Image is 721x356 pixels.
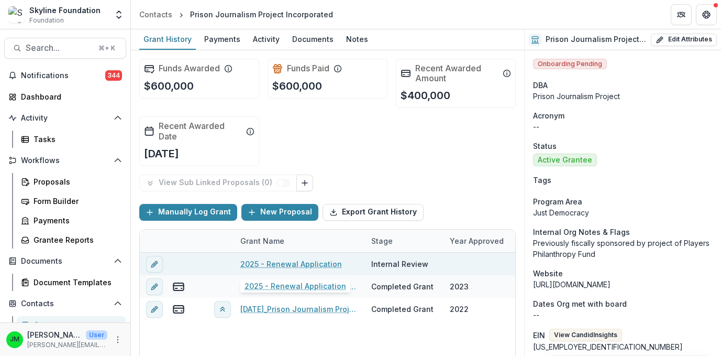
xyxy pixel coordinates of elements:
a: Tasks [17,131,126,148]
a: Form Builder [17,192,126,210]
div: Documents [288,31,338,47]
div: Stage [365,230,443,252]
a: Dashboard [4,88,126,105]
div: Jenny Montoya [10,336,19,343]
p: View Sub Linked Proposals ( 0 ) [159,178,276,187]
div: Grant History [139,31,196,47]
span: Internal Org Notes & Flags [533,226,630,238]
button: Edit Attributes [651,34,717,46]
div: Completed Grant [371,304,434,315]
button: View CandidInsights [549,329,622,341]
div: Grant Name [234,235,291,246]
span: Documents [21,257,109,266]
p: -- [533,309,713,320]
a: Notes [342,29,372,50]
button: edit [146,300,163,317]
div: Proposals [34,176,118,187]
img: Skyline Foundation [8,6,25,23]
div: Activity [249,31,284,47]
button: Notifications344 [4,67,126,84]
button: Partners [671,4,692,25]
span: Acronym [533,110,564,121]
div: Internal Review [371,258,428,269]
a: Documents [288,29,338,50]
h2: Recent Awarded Date [159,121,242,141]
button: Link Grants [296,175,313,191]
div: ⌘ + K [96,42,117,54]
div: Grant Name [234,230,365,252]
div: Stage [365,235,399,246]
button: edit [146,278,163,295]
span: Workflows [21,156,109,165]
span: Program Area [533,196,582,207]
span: DBA [533,80,548,91]
div: 2023 [450,281,469,292]
div: Payments [34,215,118,226]
p: [PERSON_NAME][EMAIL_ADDRESS][DOMAIN_NAME] [27,340,107,350]
button: New Proposal [241,204,318,221]
h2: Prison Journalism Project Incorporated [546,35,647,44]
h2: Recent Awarded Amount [415,63,498,83]
div: 2022 [450,304,469,315]
div: Grantee Reports [34,234,118,245]
nav: breadcrumb [135,7,337,22]
p: -- [533,121,713,132]
a: [DATE]_Prison Journalism Project Incorporated_200000 [240,304,359,315]
button: view-payments [172,280,185,293]
div: Completed Grant [371,281,434,292]
button: Open Contacts [4,295,126,312]
a: Activity [249,29,284,50]
div: Prison Journalism Project Incorporated [190,9,333,20]
a: [URL][DOMAIN_NAME] [533,280,611,289]
p: $600,000 [272,78,322,94]
a: Grantees [17,316,126,333]
button: More [112,333,124,346]
span: Active Grantee [538,156,592,165]
span: Activity [21,114,109,123]
h2: Funds Paid [287,63,329,73]
a: Proposals [17,173,126,190]
span: Website [533,268,563,279]
div: Notes [342,31,372,47]
span: Search... [26,43,92,53]
p: $400,000 [401,88,450,103]
button: Open Workflows [4,152,126,169]
div: Grantees [34,319,118,330]
h2: Funds Awarded [159,63,220,73]
div: Contacts [139,9,172,20]
a: Payments [200,29,245,50]
button: Get Help [696,4,717,25]
span: Foundation [29,16,64,25]
div: Payments [200,31,245,47]
p: Previously fiscally sponsored by project of Players Philanthropy Fund [533,238,713,260]
button: Export Grant History [323,204,424,221]
button: Open entity switcher [112,4,126,25]
p: [PERSON_NAME] [27,329,82,340]
button: View linked parent [214,300,231,317]
p: Just Democracy [533,207,713,218]
button: Open Documents [4,253,126,269]
div: [US_EMPLOYER_IDENTIFICATION_NUMBER] [533,341,713,352]
a: 2025 - Renewal Application [240,258,342,269]
div: Tasks [34,134,118,145]
a: Grant History [139,29,196,50]
span: 344 [105,70,122,81]
a: Payments [17,212,126,229]
button: view-payments [172,303,185,315]
button: View Sub Linked Proposals (0) [139,175,297,191]
div: Form Builder [34,196,118,207]
p: $600,000 [144,78,194,94]
span: Dates Org met with board [533,298,627,309]
a: Grantee Reports [17,231,126,249]
span: Onboarding Pending [533,59,607,69]
a: Contacts [135,7,176,22]
div: Year approved [443,230,522,252]
div: Prison Journalism Project [533,91,713,102]
button: Search... [4,38,126,59]
p: User [86,330,107,340]
button: Manually Log Grant [139,204,237,221]
div: Year approved [443,235,510,246]
div: Dashboard [21,91,118,102]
